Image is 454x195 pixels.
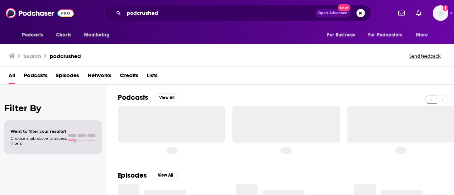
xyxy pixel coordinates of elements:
a: Episodes [56,70,79,84]
a: Show notifications dropdown [395,7,408,19]
span: Logged in as sydneymorris_books [433,5,448,21]
svg: Add a profile image [443,5,448,11]
h2: Podcasts [118,93,148,102]
span: More [416,30,428,40]
h3: podcrushed [50,53,81,59]
a: Lists [147,70,157,84]
input: Search podcasts, credits, & more... [124,7,315,19]
a: PodcastsView All [118,93,179,102]
a: Podcasts [24,70,48,84]
button: open menu [79,28,118,42]
a: EpisodesView All [118,171,178,180]
button: Show profile menu [433,5,448,21]
button: Open AdvancedNew [315,9,351,17]
span: For Podcasters [368,30,402,40]
span: For Business [327,30,355,40]
span: Want to filter your results? [11,129,67,134]
button: View All [154,93,179,102]
a: All [9,70,15,84]
span: Monitoring [84,30,109,40]
a: Networks [88,70,111,84]
a: Credits [120,70,138,84]
a: Show notifications dropdown [413,7,424,19]
img: Podchaser - Follow, Share and Rate Podcasts [6,6,74,20]
span: New [338,4,350,11]
button: open menu [322,28,364,42]
button: View All [153,171,178,179]
span: Choose a tab above to access filters. [11,136,67,146]
button: open menu [411,28,437,42]
span: Open Advanced [318,11,348,15]
button: open menu [364,28,413,42]
div: Search podcasts, credits, & more... [104,5,371,21]
span: Charts [56,30,71,40]
a: Charts [51,28,76,42]
h2: Episodes [118,171,147,180]
span: Podcasts [22,30,43,40]
h2: Filter By [4,103,102,113]
button: Send feedback [407,53,443,59]
h3: Search [23,53,41,59]
button: open menu [17,28,52,42]
img: User Profile [433,5,448,21]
